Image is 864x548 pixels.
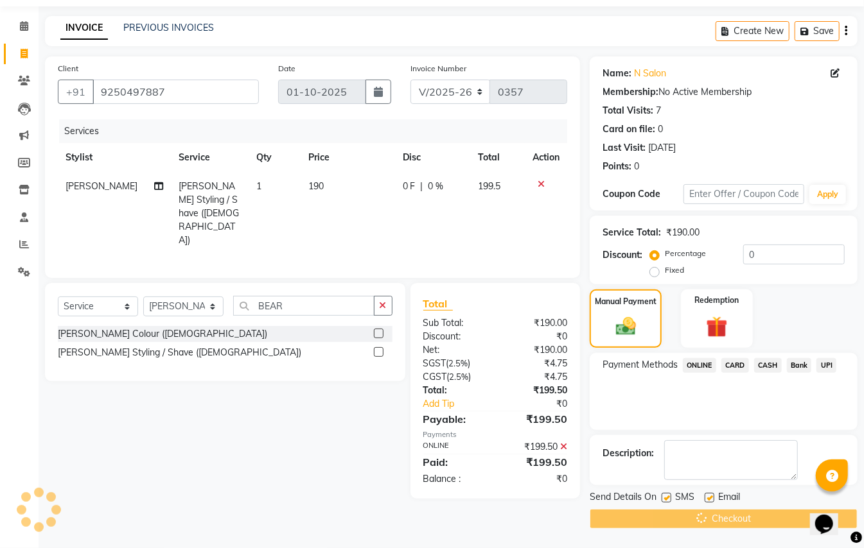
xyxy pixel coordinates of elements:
[495,440,577,454] div: ₹199.50
[495,472,577,486] div: ₹0
[603,141,646,155] div: Last Visit:
[278,63,295,74] label: Date
[603,123,655,136] div: Card on file:
[414,384,495,397] div: Total:
[675,490,694,506] span: SMS
[308,180,324,192] span: 190
[421,180,423,193] span: |
[423,429,568,440] div: Payments
[495,316,577,330] div: ₹190.00
[665,264,684,276] label: Fixed
[525,143,567,172] th: Action
[787,358,812,373] span: Bank
[603,85,845,99] div: No Active Membership
[93,80,259,104] input: Search by Name/Mobile/Email/Code
[694,295,739,306] label: Redemption
[495,384,577,397] div: ₹199.50
[423,371,447,382] span: CGST
[403,180,416,193] span: 0 F
[754,358,782,373] span: CASH
[595,296,657,307] label: Manual Payment
[414,411,495,427] div: Payable:
[590,490,657,506] span: Send Details On
[795,21,840,41] button: Save
[123,22,214,33] a: PREVIOUS INVOICES
[423,297,453,311] span: Total
[414,397,509,411] a: Add Tip
[495,343,577,357] div: ₹190.00
[423,357,446,369] span: SGST
[603,67,631,80] div: Name:
[603,358,678,372] span: Payment Methods
[718,490,740,506] span: Email
[450,372,469,382] span: 2.5%
[495,411,577,427] div: ₹199.50
[58,327,267,341] div: [PERSON_NAME] Colour ([DEMOGRAPHIC_DATA])
[66,180,137,192] span: [PERSON_NAME]
[716,21,789,41] button: Create New
[603,248,642,262] div: Discount:
[58,143,171,172] th: Stylist
[414,440,495,454] div: ONLINE
[648,141,676,155] div: [DATE]
[449,358,468,368] span: 2.5%
[495,330,577,343] div: ₹0
[603,226,661,239] div: Service Total:
[414,357,495,370] div: ( )
[495,357,577,370] div: ₹4.75
[414,472,495,486] div: Balance :
[721,358,749,373] span: CARD
[603,104,653,117] div: Total Visits:
[171,143,249,172] th: Service
[256,180,261,192] span: 1
[603,85,658,99] div: Membership:
[810,497,851,535] iframe: chat widget
[495,370,577,384] div: ₹4.75
[59,119,577,143] div: Services
[509,397,577,411] div: ₹0
[816,358,836,373] span: UPI
[603,447,654,460] div: Description:
[249,143,301,172] th: Qty
[603,187,683,201] div: Coupon Code
[179,180,239,246] span: [PERSON_NAME] Styling / Shave ([DEMOGRAPHIC_DATA])
[60,17,108,40] a: INVOICE
[414,330,495,343] div: Discount:
[414,316,495,330] div: Sub Total:
[395,143,471,172] th: Disc
[410,63,466,74] label: Invoice Number
[634,160,639,173] div: 0
[700,314,734,340] img: _gift.svg
[634,67,666,80] a: N Salon
[414,454,495,470] div: Paid:
[809,185,846,204] button: Apply
[428,180,444,193] span: 0 %
[58,346,301,359] div: [PERSON_NAME] Styling / Shave ([DEMOGRAPHIC_DATA])
[479,180,501,192] span: 199.5
[301,143,395,172] th: Price
[658,123,663,136] div: 0
[233,296,375,316] input: Search or Scan
[665,248,706,259] label: Percentage
[414,343,495,357] div: Net:
[603,160,631,173] div: Points:
[666,226,700,239] div: ₹190.00
[414,370,495,384] div: ( )
[471,143,525,172] th: Total
[58,80,94,104] button: +91
[656,104,661,117] div: 7
[683,184,804,204] input: Enter Offer / Coupon Code
[495,454,577,470] div: ₹199.50
[58,63,78,74] label: Client
[683,358,716,373] span: ONLINE
[610,315,642,338] img: _cash.svg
